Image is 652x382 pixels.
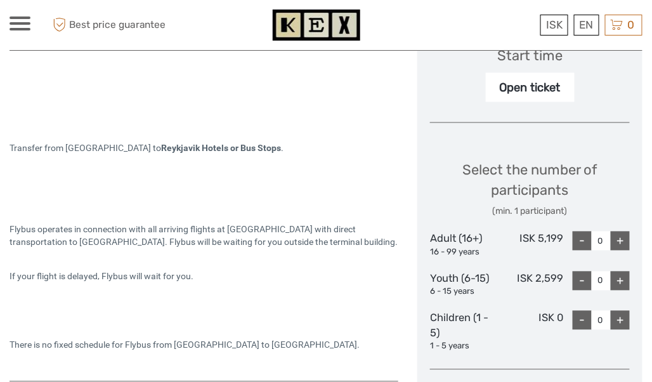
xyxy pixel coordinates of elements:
p: We're away right now. Please check back later! [18,22,143,32]
div: + [611,232,630,251]
div: ISK 0 [497,311,563,353]
div: 1 - 5 years [430,341,497,353]
div: ISK 2,599 [497,272,563,298]
div: - [573,232,592,251]
img: 1261-44dab5bb-39f8-40da-b0c2-4d9fce00897c_logo_small.jpg [273,10,360,41]
span: Best price guarantee [49,15,168,36]
button: Open LiveChat chat widget [146,20,161,35]
div: Children (1 - 5) [430,311,497,353]
span: Flybus operates in connection with all arriving flights at [GEOGRAPHIC_DATA] with direct transpor... [10,225,398,247]
span: 0 [626,18,637,31]
div: - [573,272,592,291]
span: Transfer from [GEOGRAPHIC_DATA] to [10,143,281,154]
div: + [611,272,630,291]
div: + [611,311,630,330]
div: EN [574,15,599,36]
div: Select the number of participants [430,161,630,218]
div: Start time [497,46,563,65]
span: . [281,143,284,154]
div: ISK 5,199 [497,232,563,258]
div: (min. 1 participant) [430,206,630,218]
span: ISK [546,18,563,31]
strong: Reykjavik Hotels or Bus Stops [161,143,281,154]
span: If your flight is delayed, Flybus will wait for you. [10,272,193,282]
div: Youth (6-15) [430,272,497,298]
span: There is no fixed schedule for Flybus from [GEOGRAPHIC_DATA] to [GEOGRAPHIC_DATA]. [10,340,360,350]
div: - [573,311,592,330]
div: 16 - 99 years [430,247,497,259]
div: Open ticket [486,73,575,102]
div: Adult (16+) [430,232,497,258]
div: 6 - 15 years [430,286,497,298]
